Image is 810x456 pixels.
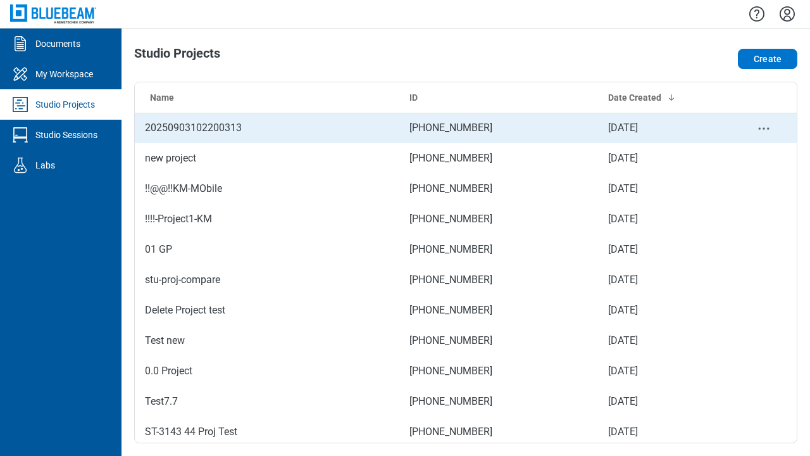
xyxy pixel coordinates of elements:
[135,326,399,356] td: Test new
[10,4,96,23] img: Bluebeam, Inc.
[10,64,30,84] svg: My Workspace
[35,37,80,50] div: Documents
[135,356,399,386] td: 0.0 Project
[135,265,399,295] td: stu-proj-compare
[399,234,598,265] td: [PHONE_NUMBER]
[10,94,30,115] svg: Studio Projects
[399,326,598,356] td: [PHONE_NUMBER]
[598,143,730,174] td: [DATE]
[399,417,598,447] td: [PHONE_NUMBER]
[135,174,399,204] td: !!@@!!KM-MObile
[399,265,598,295] td: [PHONE_NUMBER]
[134,46,220,66] h1: Studio Projects
[135,113,399,143] td: 20250903102200313
[135,386,399,417] td: Test7.7
[135,295,399,326] td: Delete Project test
[409,91,588,104] div: ID
[598,295,730,326] td: [DATE]
[35,68,93,80] div: My Workspace
[150,91,389,104] div: Name
[598,234,730,265] td: [DATE]
[35,98,95,111] div: Studio Projects
[598,265,730,295] td: [DATE]
[598,174,730,204] td: [DATE]
[10,155,30,175] svg: Labs
[777,3,797,25] button: Settings
[399,204,598,234] td: [PHONE_NUMBER]
[598,356,730,386] td: [DATE]
[10,125,30,145] svg: Studio Sessions
[399,386,598,417] td: [PHONE_NUMBER]
[10,34,30,54] svg: Documents
[35,129,97,141] div: Studio Sessions
[135,417,399,447] td: ST-3143 44 Proj Test
[598,113,730,143] td: [DATE]
[738,49,797,69] button: Create
[399,113,598,143] td: [PHONE_NUMBER]
[399,295,598,326] td: [PHONE_NUMBER]
[135,204,399,234] td: !!!!-Project1-KM
[756,121,771,136] button: project-actions-menu
[598,326,730,356] td: [DATE]
[399,143,598,174] td: [PHONE_NUMBER]
[35,159,55,172] div: Labs
[399,174,598,204] td: [PHONE_NUMBER]
[135,234,399,265] td: 01 GP
[598,204,730,234] td: [DATE]
[135,143,399,174] td: new project
[598,417,730,447] td: [DATE]
[598,386,730,417] td: [DATE]
[399,356,598,386] td: [PHONE_NUMBER]
[608,91,720,104] div: Date Created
